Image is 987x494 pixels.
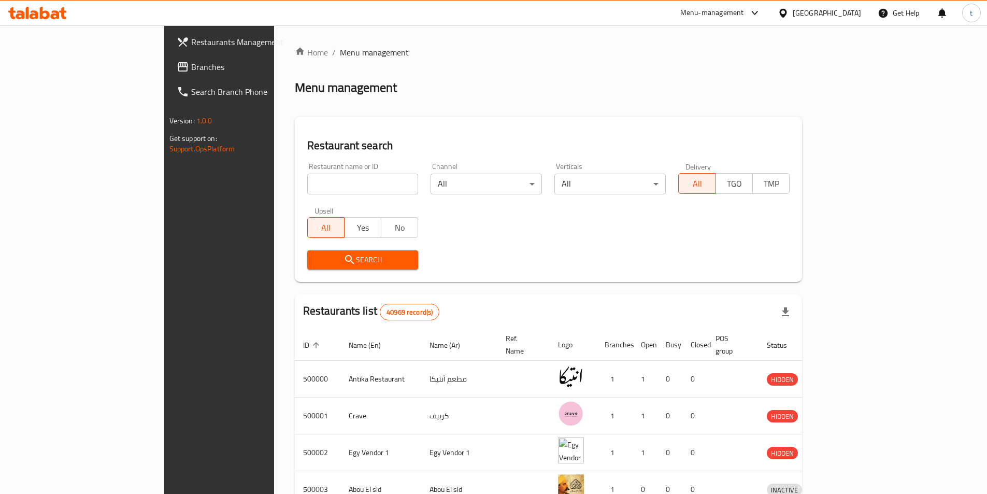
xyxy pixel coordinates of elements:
[430,339,474,351] span: Name (Ar)
[191,61,321,73] span: Branches
[550,329,596,361] th: Logo
[380,307,439,317] span: 40969 record(s)
[340,398,421,434] td: Crave
[421,434,497,471] td: Egy Vendor 1
[169,132,217,145] span: Get support on:
[295,79,397,96] h2: Menu management
[168,79,329,104] a: Search Branch Phone
[380,304,439,320] div: Total records count
[506,332,537,357] span: Ref. Name
[349,220,377,235] span: Yes
[312,220,340,235] span: All
[657,361,682,398] td: 0
[332,46,336,59] li: /
[385,220,414,235] span: No
[685,163,711,170] label: Delivery
[678,173,716,194] button: All
[752,173,790,194] button: TMP
[340,46,409,59] span: Menu management
[421,398,497,434] td: كرييف
[307,217,345,238] button: All
[767,411,798,422] span: HIDDEN
[767,339,800,351] span: Status
[168,54,329,79] a: Branches
[431,174,542,194] div: All
[793,7,861,19] div: [GEOGRAPHIC_DATA]
[169,142,235,156] a: Support.OpsPlatform
[757,176,785,191] span: TMP
[168,30,329,54] a: Restaurants Management
[381,217,418,238] button: No
[307,174,419,194] input: Search for restaurant name or ID..
[303,339,323,351] span: ID
[682,434,707,471] td: 0
[716,332,746,357] span: POS group
[558,401,584,427] img: Crave
[295,46,803,59] nav: breadcrumb
[683,176,711,191] span: All
[767,447,798,459] span: HIDDEN
[558,437,584,463] img: Egy Vendor 1
[340,361,421,398] td: Antika Restaurant
[657,398,682,434] td: 0
[307,250,419,270] button: Search
[169,114,195,128] span: Version:
[682,398,707,434] td: 0
[657,329,682,361] th: Busy
[558,364,584,390] img: Antika Restaurant
[633,398,657,434] td: 1
[970,7,972,19] span: t
[314,207,334,214] label: Upsell
[657,434,682,471] td: 0
[316,253,410,266] span: Search
[191,36,321,48] span: Restaurants Management
[767,447,798,459] div: HIDDEN
[682,361,707,398] td: 0
[596,434,633,471] td: 1
[633,434,657,471] td: 1
[633,329,657,361] th: Open
[421,361,497,398] td: مطعم أنتيكا
[633,361,657,398] td: 1
[196,114,212,128] span: 1.0.0
[716,173,753,194] button: TGO
[303,303,440,320] h2: Restaurants list
[767,374,798,386] span: HIDDEN
[340,434,421,471] td: Egy Vendor 1
[773,300,798,324] div: Export file
[191,86,321,98] span: Search Branch Phone
[596,329,633,361] th: Branches
[349,339,394,351] span: Name (En)
[682,329,707,361] th: Closed
[554,174,666,194] div: All
[720,176,749,191] span: TGO
[344,217,381,238] button: Yes
[307,138,790,153] h2: Restaurant search
[680,7,744,19] div: Menu-management
[596,361,633,398] td: 1
[596,398,633,434] td: 1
